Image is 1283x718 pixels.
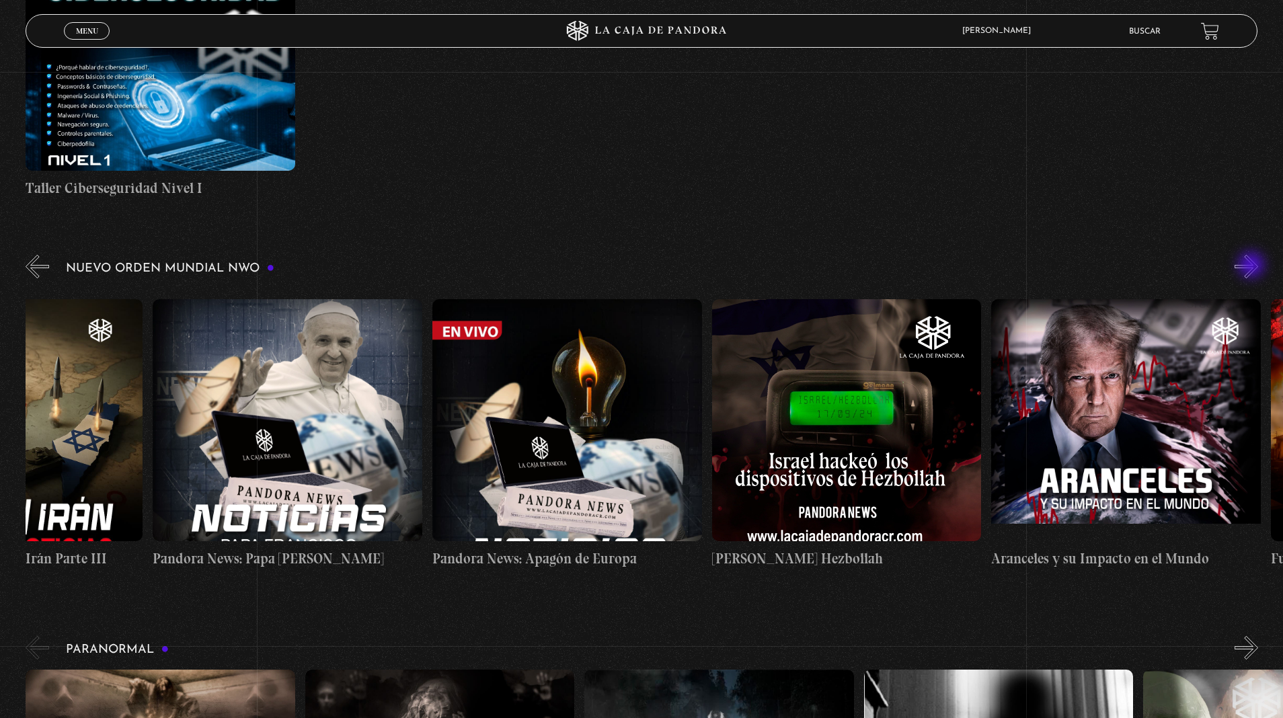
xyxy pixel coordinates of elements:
button: Previous [26,636,49,660]
a: Buscar [1129,28,1161,36]
h4: Pandora News: Papa [PERSON_NAME] [153,548,422,569]
button: Next [1235,255,1258,278]
a: View your shopping cart [1201,22,1219,40]
h3: Paranormal [66,643,169,656]
button: Next [1235,636,1258,660]
h4: Taller Ciberseguridad Nivel I [26,177,295,199]
h4: [PERSON_NAME] Hezbollah [712,548,982,569]
span: Menu [76,27,98,35]
span: Cerrar [71,38,103,48]
h4: Aranceles y su Impacto en el Mundo [991,548,1261,569]
h3: Nuevo Orden Mundial NWO [66,262,274,275]
span: [PERSON_NAME] [956,27,1044,35]
button: Previous [26,255,49,278]
a: Pandora News: Papa [PERSON_NAME] [153,288,422,580]
a: Aranceles y su Impacto en el Mundo [991,288,1261,580]
a: Pandora News: Apagón de Europa [432,288,702,580]
a: [PERSON_NAME] Hezbollah [712,288,982,580]
h4: Pandora News: Apagón de Europa [432,548,702,569]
